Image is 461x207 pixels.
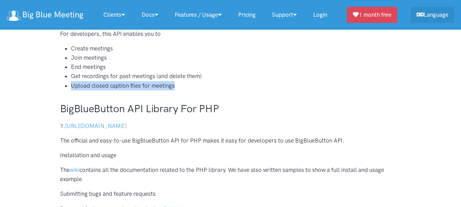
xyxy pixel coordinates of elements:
[71,72,401,81] li: Get recordings for past meetings (and delete them)
[167,8,230,22] a: Features / Usage
[347,7,397,23] a: 1 month free
[65,122,127,129] a: [URL][DOMAIN_NAME]
[70,166,80,173] a: wiki
[7,11,20,21] img: logo
[95,8,133,22] a: Clients
[60,136,401,145] p: The official and easy-to-use BigBlueButton API for PHP makes it easy for developers to use BigBlu...
[60,102,401,116] h2: BigBlueButton API Library For PHP
[264,8,305,22] a: Support
[411,7,454,23] a: Language
[305,8,335,22] a: Login
[60,29,401,39] p: For developers, this API enables you to
[71,44,401,53] li: Create meetings
[71,62,401,72] li: End meetings
[60,151,401,160] p: Installation and usage
[71,81,401,90] li: Upload closed caption files for meetings
[60,165,401,184] p: The contains all the documentation related to the PHP library. We have also written samples to sh...
[230,8,264,22] a: Pricing
[7,8,83,22] a: Big Blue Meeting
[60,121,401,131] p: 1.
[71,53,401,62] li: Join meetings
[60,189,401,198] p: Submitting bugs and feature requests
[133,8,167,22] a: Docs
